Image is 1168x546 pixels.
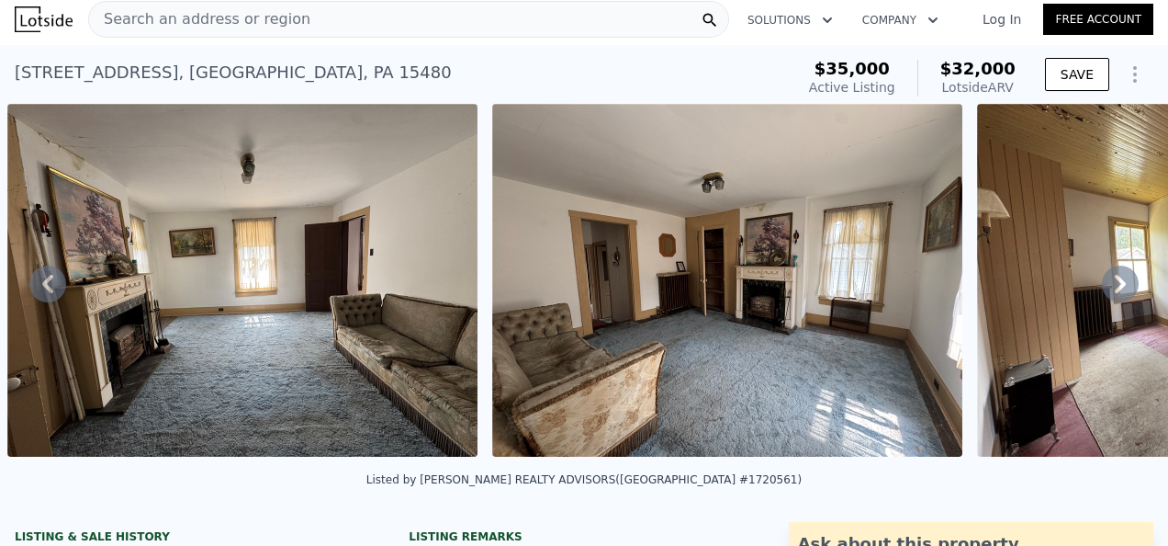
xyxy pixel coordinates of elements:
[960,10,1043,28] a: Log In
[15,60,452,85] div: [STREET_ADDRESS] , [GEOGRAPHIC_DATA] , PA 15480
[940,59,1016,78] span: $32,000
[1117,56,1153,93] button: Show Options
[15,6,73,32] img: Lotside
[1045,58,1109,91] button: SAVE
[89,8,310,30] span: Search an address or region
[366,473,802,486] div: Listed by [PERSON_NAME] REALTY ADVISORS ([GEOGRAPHIC_DATA] #1720561)
[940,78,1016,97] div: Lotside ARV
[848,4,953,37] button: Company
[814,59,890,78] span: $35,000
[409,529,758,544] div: Listing remarks
[492,104,962,457] img: Sale: 169646066 Parcel: 86956513
[1043,4,1153,35] a: Free Account
[7,104,477,457] img: Sale: 169646066 Parcel: 86956513
[733,4,848,37] button: Solutions
[809,80,895,95] span: Active Listing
